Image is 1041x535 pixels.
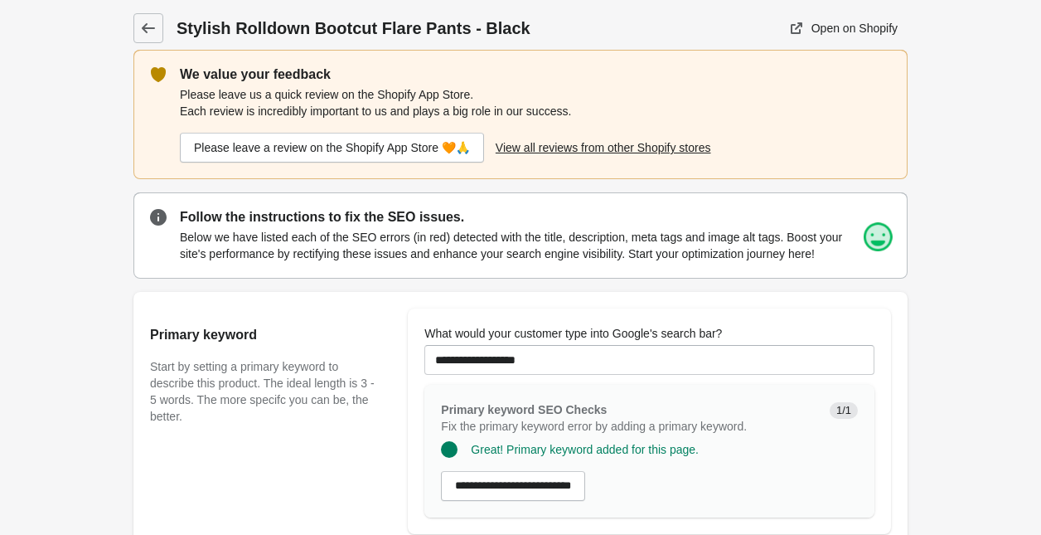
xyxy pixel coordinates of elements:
span: Great! Primary keyword added for this page. [471,443,699,456]
p: Follow the instructions to fix the SEO issues. [180,207,891,227]
a: Open on Shopify [782,13,908,43]
p: Each review is incredibly important to us and plays a big role in our success. [180,103,873,119]
div: Please leave a review on the Shopify App Store 🧡🙏 [194,141,470,154]
span: Primary keyword SEO Checks [441,403,607,416]
p: Please leave us a quick review on the Shopify App Store. [180,86,873,103]
a: View all reviews from other Shopify stores [489,133,718,163]
p: Start by setting a primary keyword to describe this product. The ideal length is 3 - 5 words. The... [150,358,375,425]
span: 1/1 [830,402,858,419]
h1: Stylish Rolldown Bootcut Flare Pants - Black [177,17,649,40]
p: Fix the primary keyword error by adding a primary keyword. [441,418,816,435]
label: What would your customer type into Google's search bar? [424,325,722,342]
h2: Primary keyword [150,325,375,345]
p: We value your feedback [180,65,873,85]
img: happy.png [861,221,894,254]
div: View all reviews from other Shopify stores [496,141,711,154]
div: Open on Shopify [811,22,898,35]
a: Please leave a review on the Shopify App Store 🧡🙏 [180,133,484,163]
p: Below we have listed each of the SEO errors (in red) detected with the title, description, meta t... [180,229,891,262]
